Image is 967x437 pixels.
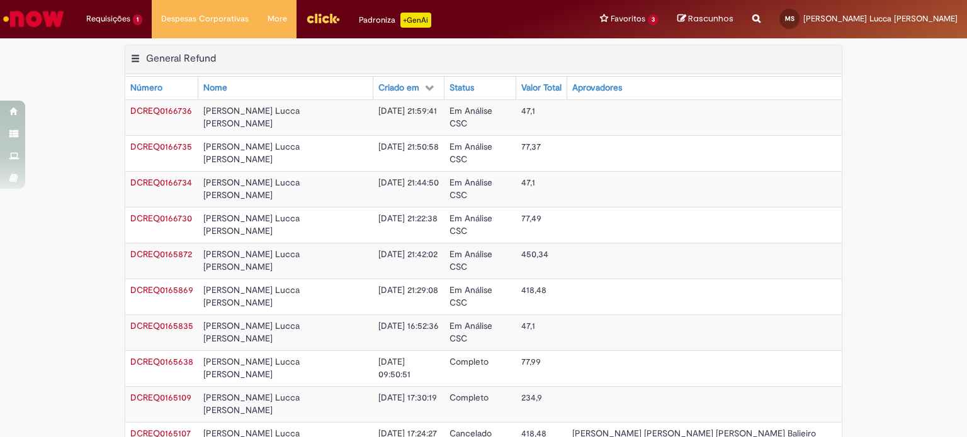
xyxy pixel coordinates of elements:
[1,6,66,31] img: ServiceNow
[450,177,495,201] span: Em Análise CSC
[521,141,541,152] span: 77,37
[785,14,795,23] span: MS
[677,13,733,25] a: Rascunhos
[133,14,142,25] span: 1
[450,356,489,367] span: Completo
[648,14,659,25] span: 3
[130,141,192,152] a: Abrir Registro: DCREQ0166735
[203,284,302,308] span: [PERSON_NAME] Lucca [PERSON_NAME]
[378,320,439,331] span: [DATE] 16:52:36
[306,9,340,28] img: click_logo_yellow_360x200.png
[450,248,495,272] span: Em Análise CSC
[130,82,162,94] div: Número
[161,13,249,25] span: Despesas Corporativas
[203,177,302,201] span: [PERSON_NAME] Lucca [PERSON_NAME]
[521,356,541,367] span: 77,99
[130,177,192,188] span: DCREQ0166734
[130,284,193,296] a: Abrir Registro: DCREQ0165869
[521,82,562,94] div: Valor Total
[203,105,302,129] span: [PERSON_NAME] Lucca [PERSON_NAME]
[378,248,438,260] span: [DATE] 21:42:02
[203,213,302,236] span: [PERSON_NAME] Lucca [PERSON_NAME]
[378,82,419,94] div: Criado em
[268,13,287,25] span: More
[146,52,216,65] h2: General Refund
[130,52,140,69] button: General Refund Menu de contexto
[378,141,439,152] span: [DATE] 21:50:58
[130,213,192,224] span: DCREQ0166730
[203,248,302,272] span: [PERSON_NAME] Lucca [PERSON_NAME]
[521,177,535,188] span: 47,1
[803,13,958,24] span: [PERSON_NAME] Lucca [PERSON_NAME]
[688,13,733,25] span: Rascunhos
[450,284,495,308] span: Em Análise CSC
[130,248,192,260] a: Abrir Registro: DCREQ0165872
[450,105,495,129] span: Em Análise CSC
[572,82,622,94] div: Aprovadores
[450,213,495,236] span: Em Análise CSC
[203,392,302,416] span: [PERSON_NAME] Lucca [PERSON_NAME]
[521,213,541,224] span: 77,49
[130,248,192,260] span: DCREQ0165872
[450,392,489,403] span: Completo
[130,392,191,403] a: Abrir Registro: DCREQ0165109
[130,105,192,116] a: Abrir Registro: DCREQ0166736
[521,105,535,116] span: 47,1
[130,105,192,116] span: DCREQ0166736
[203,320,302,344] span: [PERSON_NAME] Lucca [PERSON_NAME]
[130,213,192,224] a: Abrir Registro: DCREQ0166730
[203,141,302,165] span: [PERSON_NAME] Lucca [PERSON_NAME]
[359,13,431,28] div: Padroniza
[450,82,474,94] div: Status
[130,284,193,296] span: DCREQ0165869
[130,320,193,331] a: Abrir Registro: DCREQ0165835
[521,284,546,296] span: 418,48
[450,320,495,344] span: Em Análise CSC
[130,177,192,188] a: Abrir Registro: DCREQ0166734
[378,105,437,116] span: [DATE] 21:59:41
[378,177,439,188] span: [DATE] 21:44:50
[130,141,192,152] span: DCREQ0166735
[450,141,495,165] span: Em Análise CSC
[130,392,191,403] span: DCREQ0165109
[521,248,548,260] span: 450,34
[203,356,302,380] span: [PERSON_NAME] Lucca [PERSON_NAME]
[86,13,130,25] span: Requisições
[130,356,193,367] span: DCREQ0165638
[203,82,227,94] div: Nome
[521,320,535,331] span: 47,1
[611,13,645,25] span: Favoritos
[521,392,542,403] span: 234,9
[130,356,193,367] a: Abrir Registro: DCREQ0165638
[378,284,438,296] span: [DATE] 21:29:08
[378,356,410,380] span: [DATE] 09:50:51
[130,320,193,331] span: DCREQ0165835
[378,213,438,224] span: [DATE] 21:22:38
[400,13,431,28] p: +GenAi
[378,392,437,403] span: [DATE] 17:30:19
